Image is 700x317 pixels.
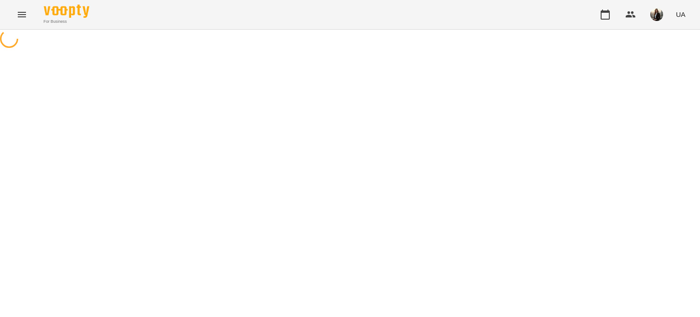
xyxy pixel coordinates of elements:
[44,5,89,18] img: Voopty Logo
[11,4,33,26] button: Menu
[672,6,689,23] button: UA
[676,10,685,19] span: UA
[44,19,89,25] span: For Business
[650,8,663,21] img: 91952ddef0f0023157af724e1fee8812.jpg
